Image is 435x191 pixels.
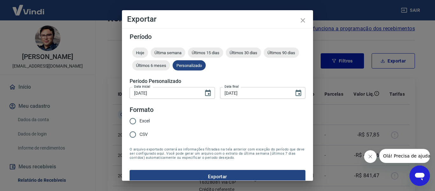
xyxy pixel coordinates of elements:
[173,60,206,70] div: Personalizado
[130,33,305,40] h5: Período
[130,78,305,84] h5: Período Personalizado
[220,87,289,99] input: DD/MM/YYYY
[127,15,308,23] h4: Exportar
[139,131,148,138] span: CSV
[264,50,299,55] span: Últimos 90 dias
[132,60,170,70] div: Últimos 6 meses
[130,147,305,160] span: O arquivo exportado conterá as informações filtradas na tela anterior com exceção do período que ...
[226,50,261,55] span: Últimos 30 dias
[130,170,305,183] button: Exportar
[151,48,185,58] div: Última semana
[4,4,53,10] span: Olá! Precisa de ajuda?
[202,87,214,99] button: Choose date, selected date is 16 de set de 2025
[292,87,305,99] button: Choose date, selected date is 17 de set de 2025
[410,165,430,186] iframe: Botão para abrir a janela de mensagens
[132,63,170,68] span: Últimos 6 meses
[130,87,199,99] input: DD/MM/YYYY
[264,48,299,58] div: Últimos 90 dias
[151,50,185,55] span: Última semana
[225,84,239,89] label: Data final
[132,50,148,55] span: Hoje
[364,150,377,163] iframe: Fechar mensagem
[134,84,150,89] label: Data inicial
[132,48,148,58] div: Hoje
[139,118,150,124] span: Excel
[188,50,223,55] span: Últimos 15 dias
[379,149,430,163] iframe: Mensagem da empresa
[173,63,206,68] span: Personalizado
[188,48,223,58] div: Últimos 15 dias
[226,48,261,58] div: Últimos 30 dias
[295,13,310,28] button: close
[130,105,153,114] legend: Formato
